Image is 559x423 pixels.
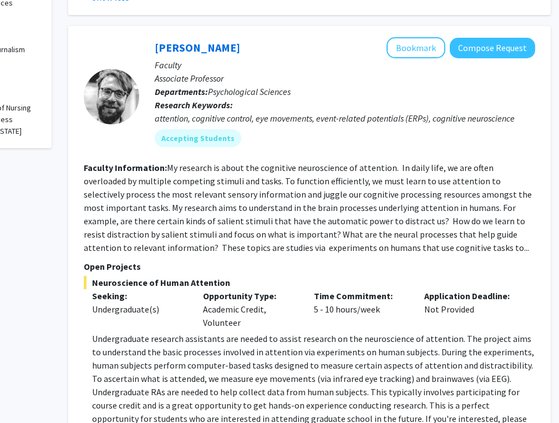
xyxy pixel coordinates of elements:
[8,373,47,415] iframe: Chat
[155,58,535,72] p: Faculty
[155,112,535,125] div: attention, cognitive control, eye movements, event-related potentials (ERPs), cognitive neuroscience
[314,289,408,303] p: Time Commitment:
[84,276,535,289] span: Neuroscience of Human Attention
[208,86,291,97] span: Psychological Sciences
[84,260,535,273] p: Open Projects
[155,72,535,85] p: Associate Professor
[416,289,527,329] div: Not Provided
[203,289,297,303] p: Opportunity Type:
[195,289,306,329] div: Academic Credit, Volunteer
[155,41,240,54] a: [PERSON_NAME]
[306,289,416,329] div: 5 - 10 hours/week
[155,129,241,147] mat-chip: Accepting Students
[450,38,535,58] button: Compose Request to Nicholas Gaspelin
[155,86,208,97] b: Departments:
[424,289,519,303] p: Application Deadline:
[92,303,186,316] div: Undergraduate(s)
[92,289,186,303] p: Seeking:
[84,162,167,173] b: Faculty Information:
[84,162,532,253] fg-read-more: My research is about the cognitive neuroscience of attention. In daily life, we are often overloa...
[155,99,233,110] b: Research Keywords:
[387,37,445,58] button: Add Nicholas Gaspelin to Bookmarks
